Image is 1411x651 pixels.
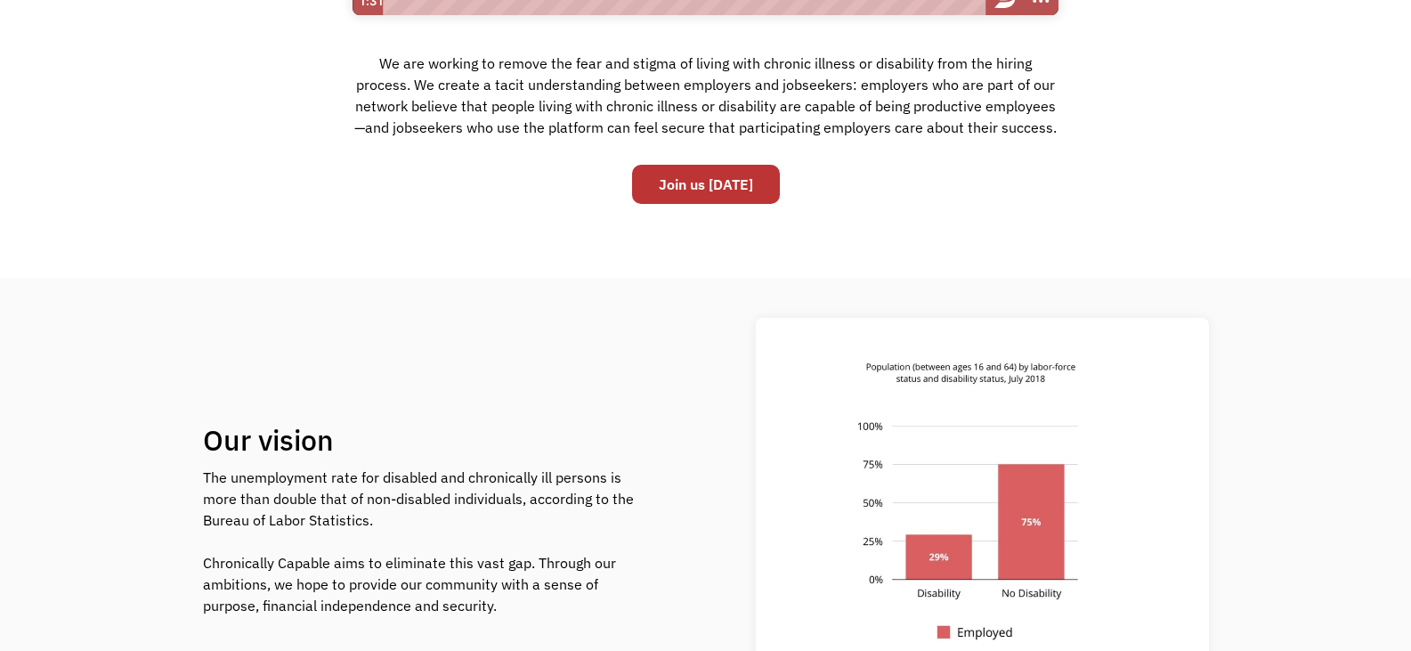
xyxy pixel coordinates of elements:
[203,467,656,616] div: The unemployment rate for disabled and chronically ill persons is more than double that of non-di...
[203,422,656,458] h1: Our vision
[632,165,780,204] a: Join us [DATE]
[353,48,1058,156] div: We are working to remove the fear and stigma of living with chronic illness or disability from th...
